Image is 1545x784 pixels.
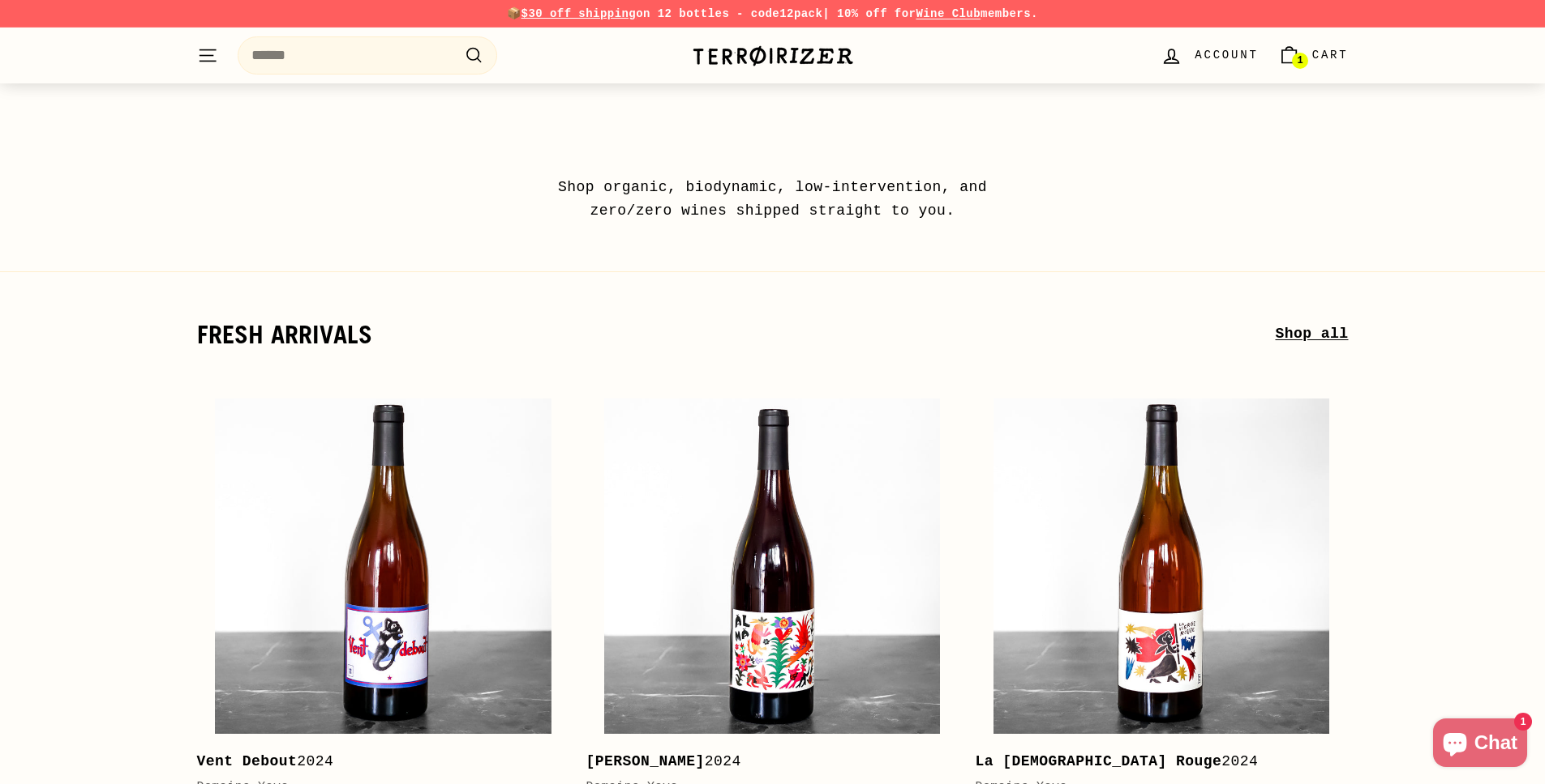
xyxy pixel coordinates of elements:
[975,753,1221,769] b: La [DEMOGRAPHIC_DATA] Rouge
[586,750,942,773] div: 2024
[1268,32,1358,79] a: Cart
[197,753,298,769] b: Vent Debout
[1151,32,1268,79] a: Account
[521,176,1024,223] p: Shop organic, biodynamic, low-intervention, and zero/zero wines shipped straight to you.
[586,753,704,769] b: [PERSON_NAME]
[1275,322,1348,346] a: Shop all
[1428,718,1532,771] inbox-online-store-chat: Shopify online store chat
[975,750,1332,773] div: 2024
[779,7,822,20] strong: 12pack
[1312,46,1349,64] span: Cart
[1195,46,1258,64] span: Account
[521,7,637,20] span: $30 off shipping
[197,321,1276,348] h2: fresh arrivals
[197,5,1349,23] p: 📦 on 12 bottles - code | 10% off for members.
[1297,55,1303,66] span: 1
[916,7,981,20] a: Wine Club
[197,750,554,773] div: 2024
